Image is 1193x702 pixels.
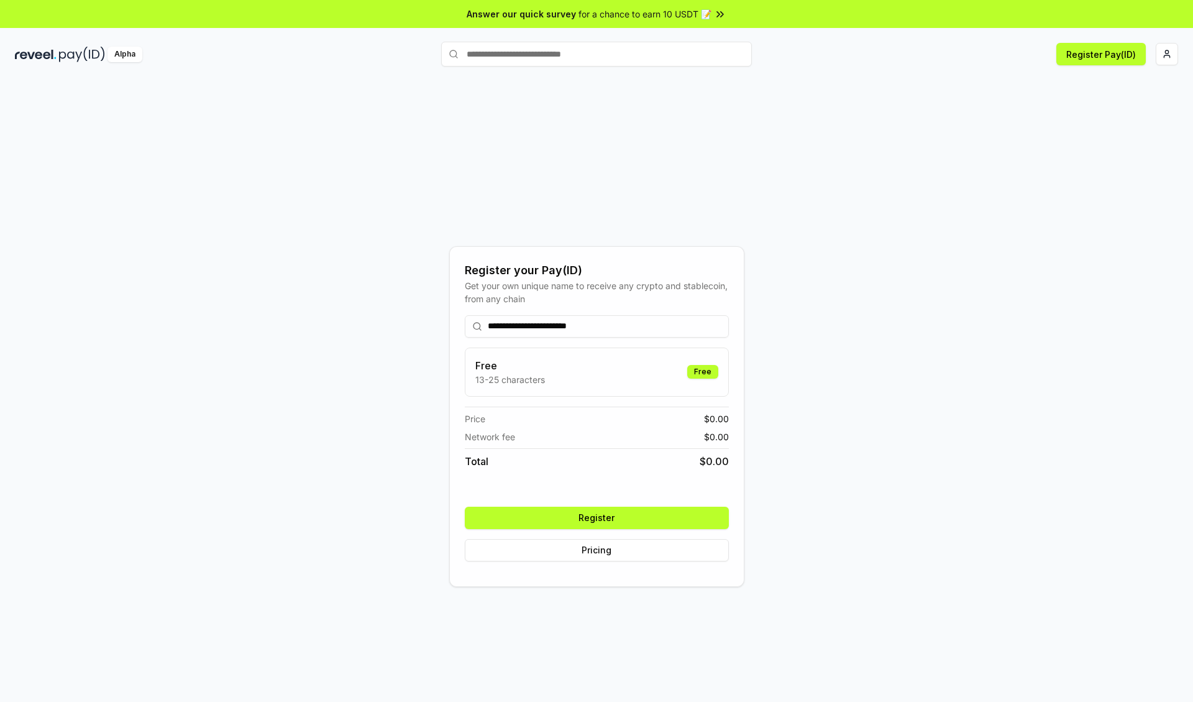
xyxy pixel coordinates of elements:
[578,7,711,21] span: for a chance to earn 10 USDT 📝
[704,430,729,443] span: $ 0.00
[465,454,488,469] span: Total
[1056,43,1146,65] button: Register Pay(ID)
[687,365,718,379] div: Free
[465,412,485,425] span: Price
[465,539,729,561] button: Pricing
[59,47,105,62] img: pay_id
[107,47,142,62] div: Alpha
[704,412,729,425] span: $ 0.00
[465,507,729,529] button: Register
[475,373,545,386] p: 13-25 characters
[465,430,515,443] span: Network fee
[15,47,57,62] img: reveel_dark
[475,358,545,373] h3: Free
[465,262,729,279] div: Register your Pay(ID)
[700,454,729,469] span: $ 0.00
[467,7,576,21] span: Answer our quick survey
[465,279,729,305] div: Get your own unique name to receive any crypto and stablecoin, from any chain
